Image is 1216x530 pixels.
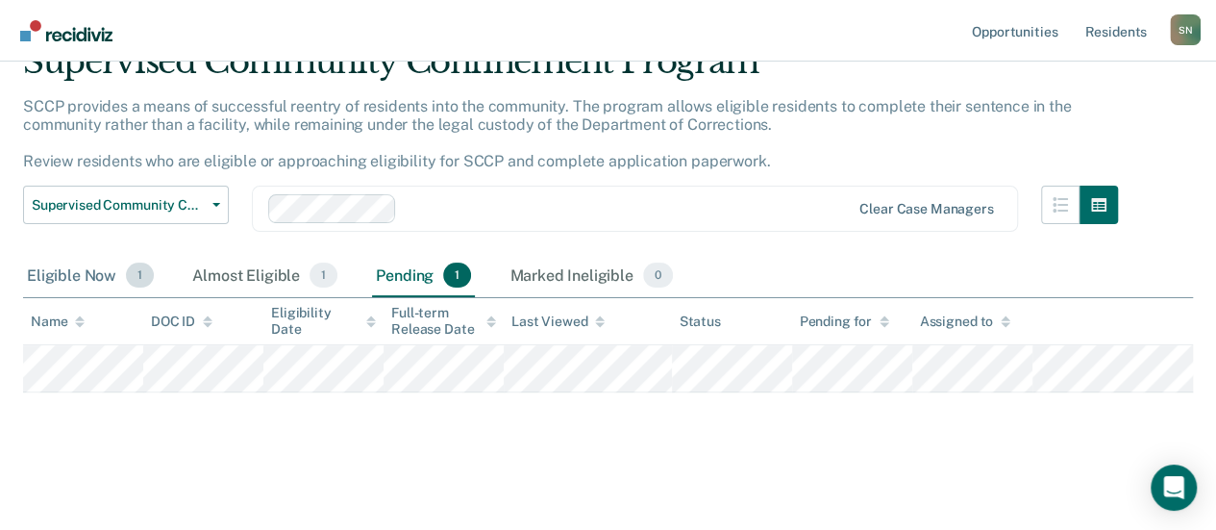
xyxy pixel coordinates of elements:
span: 0 [643,263,673,288]
div: Marked Ineligible0 [506,255,677,297]
div: DOC ID [151,314,212,330]
div: Last Viewed [511,314,605,330]
div: Eligible Now1 [23,255,158,297]
div: Full-term Release Date [391,305,496,338]
button: Supervised Community Confinement Program [23,186,229,224]
span: 1 [310,263,337,288]
div: Eligibility Date [271,305,376,338]
div: Assigned to [920,314,1010,330]
div: Open Intercom Messenger [1151,465,1197,511]
span: 1 [126,263,154,288]
div: Supervised Community Confinement Program [23,42,1118,97]
button: Profile dropdown button [1170,14,1201,45]
span: Supervised Community Confinement Program [32,197,205,214]
div: Clear case managers [859,201,993,217]
div: Pending1 [372,255,475,297]
img: Recidiviz [20,20,112,41]
p: SCCP provides a means of successful reentry of residents into the community. The program allows e... [23,97,1071,171]
span: 1 [443,263,471,288]
div: S N [1170,14,1201,45]
div: Status [680,314,721,330]
div: Pending for [800,314,889,330]
div: Name [31,314,85,330]
div: Almost Eligible1 [188,255,341,297]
